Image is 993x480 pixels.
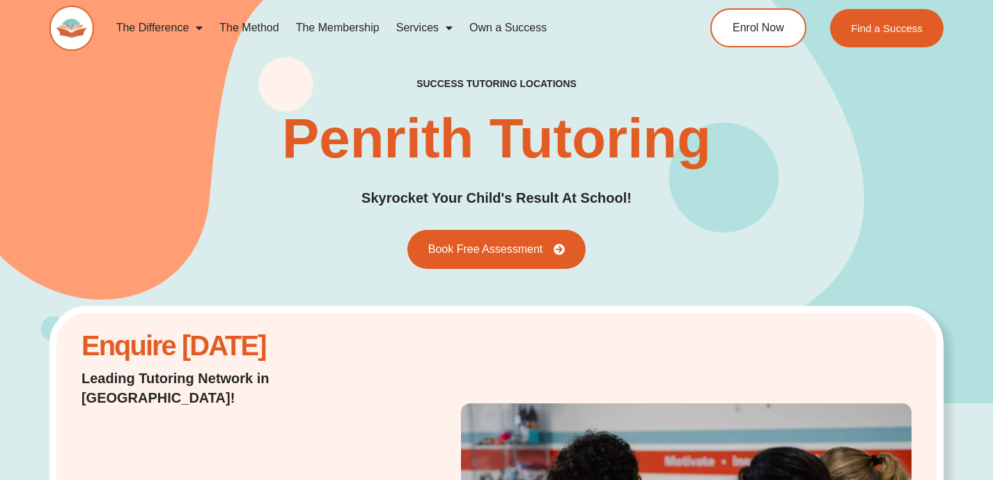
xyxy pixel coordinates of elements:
h2: Enquire [DATE] [81,337,377,355]
span: Find a Success [851,23,923,33]
a: Book Free Assessment [407,230,586,269]
a: The Membership [288,12,388,44]
nav: Menu [108,12,659,44]
a: The Difference [108,12,212,44]
h2: Leading Tutoring Network in [GEOGRAPHIC_DATA]! [81,369,377,408]
a: Services [388,12,461,44]
h2: success tutoring locations [416,77,577,90]
span: Book Free Assessment [428,244,543,255]
a: Enrol Now [710,8,806,47]
span: Enrol Now [733,22,784,33]
a: Own a Success [461,12,555,44]
h2: Skyrocket Your Child's Result At School! [361,187,632,209]
a: Find a Success [830,9,944,47]
h1: Penrith Tutoring [282,111,711,167]
a: The Method [211,12,287,44]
